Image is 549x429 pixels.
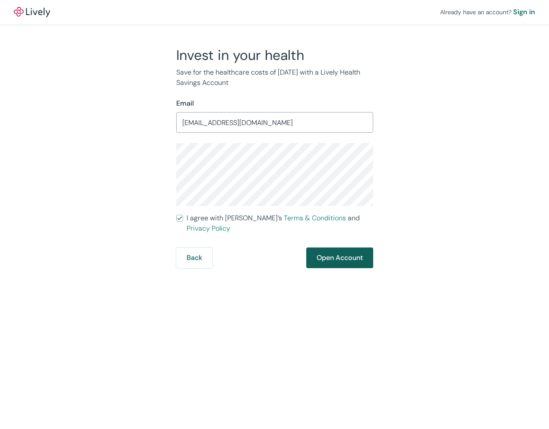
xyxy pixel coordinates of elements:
[187,224,230,233] a: Privacy Policy
[176,47,373,64] h2: Invest in your health
[306,247,373,268] button: Open Account
[176,247,213,268] button: Back
[513,7,535,17] a: Sign in
[14,7,50,17] img: Lively
[284,213,346,222] a: Terms & Conditions
[176,98,194,109] label: Email
[14,7,50,17] a: LivelyLively
[440,7,535,17] div: Already have an account?
[176,67,373,88] p: Save for the healthcare costs of [DATE] with a Lively Health Savings Account
[187,213,373,234] span: I agree with [PERSON_NAME]’s and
